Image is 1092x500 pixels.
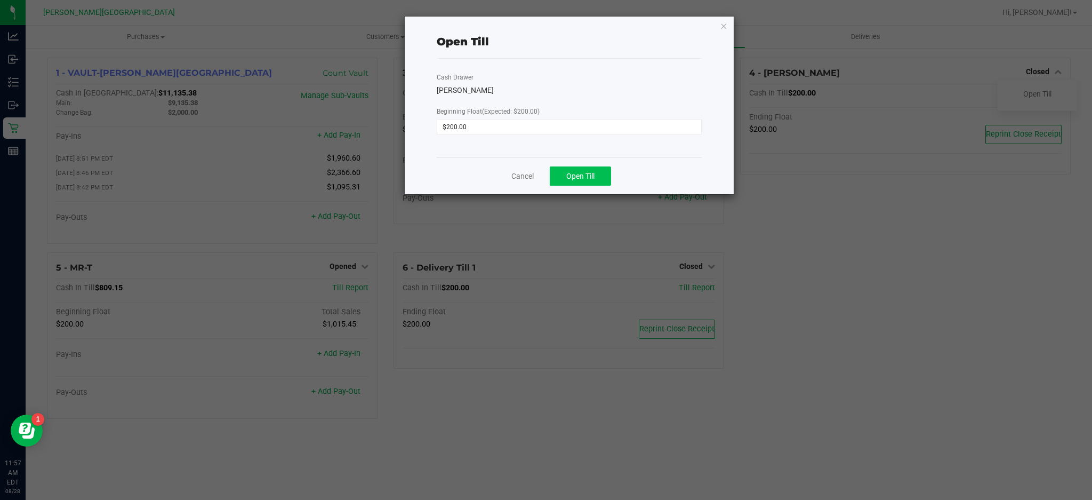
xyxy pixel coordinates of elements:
[437,108,540,115] span: Beginning Float
[437,34,489,50] div: Open Till
[566,172,595,180] span: Open Till
[511,171,534,182] a: Cancel
[437,85,702,96] div: [PERSON_NAME]
[550,166,611,186] button: Open Till
[11,415,43,447] iframe: Resource center
[31,413,44,426] iframe: Resource center unread badge
[482,108,540,115] span: (Expected: $200.00)
[437,73,473,82] label: Cash Drawer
